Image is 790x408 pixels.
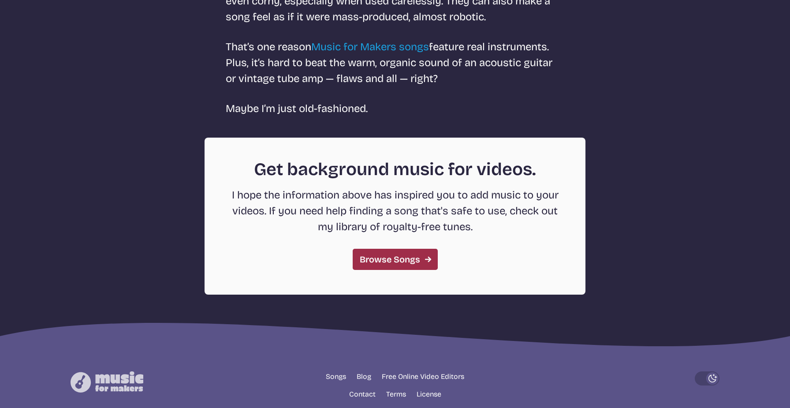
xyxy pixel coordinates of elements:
p: Maybe I’m just old-fashioned. [226,101,564,116]
a: Browse Songs [353,249,438,270]
p: That’s one reason feature real instruments. Plus, it’s hard to beat the warm, organic sound of an... [226,39,564,86]
img: Music for Makers logo [71,371,143,393]
h2: Get background music for videos. [226,159,564,180]
a: Terms [386,389,406,400]
a: Free Online Video Editors [382,371,464,382]
a: Music for Makers songs [311,41,429,53]
a: License [417,389,441,400]
a: Contact [349,389,376,400]
p: I hope the information above has inspired you to add music to your videos. If you need help findi... [226,187,564,235]
a: Blog [357,371,371,382]
a: Songs [326,371,346,382]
